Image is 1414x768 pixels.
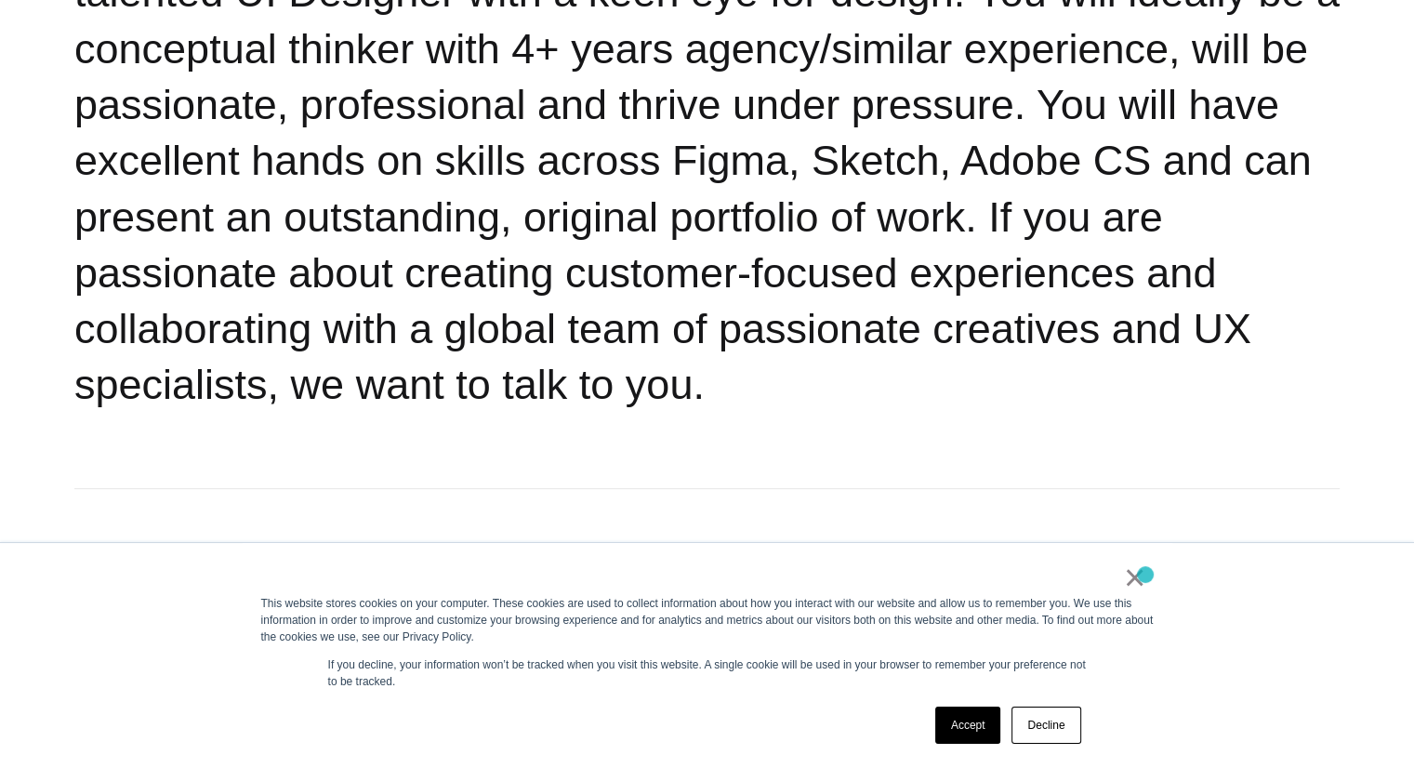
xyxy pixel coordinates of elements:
[261,595,1154,645] div: This website stores cookies on your computer. These cookies are used to collect information about...
[1011,707,1080,744] a: Decline
[328,656,1087,690] p: If you decline, your information won’t be tracked when you visit this website. A single cookie wi...
[1124,569,1146,586] a: ×
[935,707,1001,744] a: Accept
